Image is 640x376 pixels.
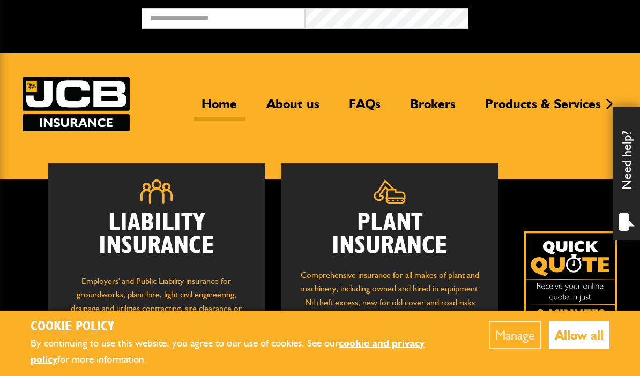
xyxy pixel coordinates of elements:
[524,231,617,325] a: Get your insurance quote isn just 2-minutes
[477,96,609,121] a: Products & Services
[23,77,130,131] a: JCB Insurance Services
[64,212,249,264] h2: Liability Insurance
[524,231,617,325] img: Quick Quote
[341,96,389,121] a: FAQs
[23,77,130,131] img: JCB Insurance Services logo
[64,274,249,335] p: Employers' and Public Liability insurance for groundworks, plant hire, light civil engineering, d...
[613,107,640,240] div: Need help?
[549,321,609,349] button: Allow all
[31,319,457,335] h2: Cookie Policy
[194,96,245,121] a: Home
[489,321,541,349] button: Manage
[468,8,632,25] button: Broker Login
[258,96,328,121] a: About us
[31,335,457,368] p: By continuing to use this website, you agree to our use of cookies. See our for more information.
[402,96,464,121] a: Brokers
[297,268,483,323] p: Comprehensive insurance for all makes of plant and machinery, including owned and hired in equipm...
[297,212,483,258] h2: Plant Insurance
